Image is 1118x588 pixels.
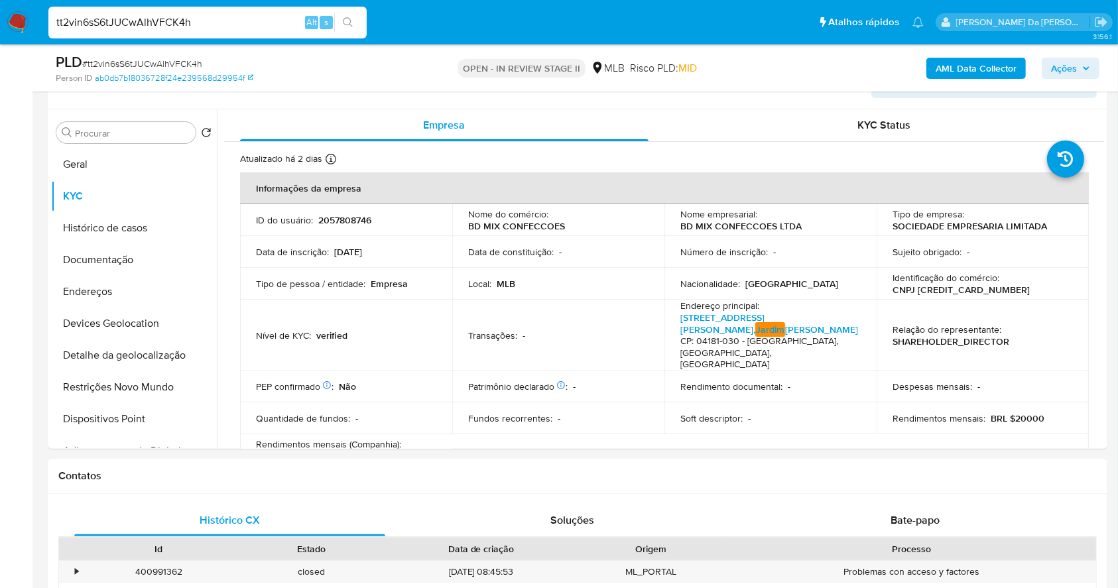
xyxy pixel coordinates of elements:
button: search-icon [334,13,361,32]
p: Número de inscrição : [680,246,768,258]
p: Rendimentos mensais (Companhia) : [256,438,401,450]
p: Rendimentos mensais : [893,412,985,424]
div: Origem [584,542,718,556]
p: Nível de KYC : [256,329,311,341]
p: [GEOGRAPHIC_DATA] [745,278,838,290]
p: SOCIEDADE EMPRESARIA LIMITADA [893,220,1047,232]
p: 2057808746 [318,214,371,226]
h4: CP: 04181-030 - [GEOGRAPHIC_DATA], [GEOGRAPHIC_DATA], [GEOGRAPHIC_DATA] [680,335,858,371]
p: ID do usuário : [256,214,313,226]
b: Person ID [56,72,92,84]
th: Informações da empresa [240,172,1089,204]
p: BD MIX CONFECCOES [468,220,565,232]
h1: Contatos [58,469,1097,483]
div: Data de criação [397,542,565,556]
button: Dispositivos Point [51,403,217,435]
p: Endereço principal : [680,300,759,312]
span: # tt2vin6sS6tJUCwAlhVFCK4h [82,57,202,70]
button: Adiantamentos de Dinheiro [51,435,217,467]
p: Nome do comércio : [468,208,548,220]
p: - [559,246,562,258]
p: - [523,329,525,341]
p: Empresa [371,278,408,290]
p: BD MIX CONFECCOES LTDA [680,220,802,232]
div: Id [92,542,226,556]
button: Documentação [51,244,217,276]
a: ab0db7b18036728f24e239568d29954f [95,72,253,84]
span: Histórico CX [200,512,260,528]
p: BRL $20000 [991,412,1044,424]
p: SHAREHOLDER_DIRECTOR [893,335,1009,347]
p: [DATE] [334,246,362,258]
span: Empresa [423,117,465,133]
p: PEP confirmado : [256,381,334,392]
p: Identificação do comércio : [893,272,999,284]
p: Fundos recorrentes : [468,412,552,424]
p: - [977,381,980,392]
div: ML_PORTAL [574,561,727,583]
p: Data de inscrição : [256,246,329,258]
span: MID [678,60,697,76]
span: Alt [306,16,317,29]
div: Estado [245,542,379,556]
p: Nome empresarial : [680,208,757,220]
p: Nacionalidade : [680,278,740,290]
button: Geral [51,148,217,180]
p: - [558,412,560,424]
p: Rendimento documental : [680,381,782,392]
span: Atalhos rápidos [828,15,899,29]
p: Tipo de empresa : [893,208,964,220]
button: Retornar ao pedido padrão [201,127,212,142]
span: Ações [1051,58,1077,79]
p: Tipo de pessoa / entidade : [256,278,365,290]
a: [STREET_ADDRESS][PERSON_NAME],Jardim[PERSON_NAME] [680,311,858,337]
p: Quantidade de fundos : [256,412,350,424]
p: - [773,246,776,258]
p: - [967,246,969,258]
p: Data de constituição : [468,246,554,258]
p: Atualizado há 2 dias [240,152,322,165]
p: MLB [497,278,515,290]
p: - [573,381,576,392]
span: KYC Status [857,117,910,133]
div: [DATE] 08:45:53 [388,561,574,583]
p: Soft descriptor : [680,412,743,424]
p: OPEN - IN REVIEW STAGE II [458,59,586,78]
b: AML Data Collector [936,58,1017,79]
p: - [355,412,358,424]
p: Não [339,381,356,392]
button: Devices Geolocation [51,308,217,339]
a: Notificações [912,17,924,28]
button: Endereços [51,276,217,308]
button: Procurar [62,127,72,138]
input: Procurar [75,127,190,139]
span: Risco PLD: [630,61,697,76]
span: s [324,16,328,29]
span: Bate-papo [891,512,940,528]
b: PLD [56,51,82,72]
span: Soluções [550,512,594,528]
div: MLB [591,61,625,76]
button: Histórico de casos [51,212,217,244]
p: Despesas mensais : [893,381,972,392]
p: Local : [468,278,491,290]
p: patricia.varelo@mercadopago.com.br [956,16,1090,29]
p: Patrimônio declarado : [468,381,568,392]
button: KYC [51,180,217,212]
p: - [748,412,751,424]
button: Restrições Novo Mundo [51,371,217,403]
p: CNPJ [CREDIT_CARD_NUMBER] [893,284,1030,296]
button: Ações [1042,58,1099,79]
button: AML Data Collector [926,58,1026,79]
a: Sair [1094,15,1108,29]
p: Transações : [468,329,517,341]
p: - [788,381,790,392]
em: Jardim [755,322,785,337]
div: Problemas con acceso y factores [727,561,1096,583]
div: • [75,565,78,578]
p: Relação do representante : [893,323,1001,335]
button: Detalhe da geolocalização [51,339,217,371]
span: 3.156.1 [1093,31,1111,42]
div: 400991362 [82,561,235,583]
p: Sujeito obrigado : [893,246,962,258]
